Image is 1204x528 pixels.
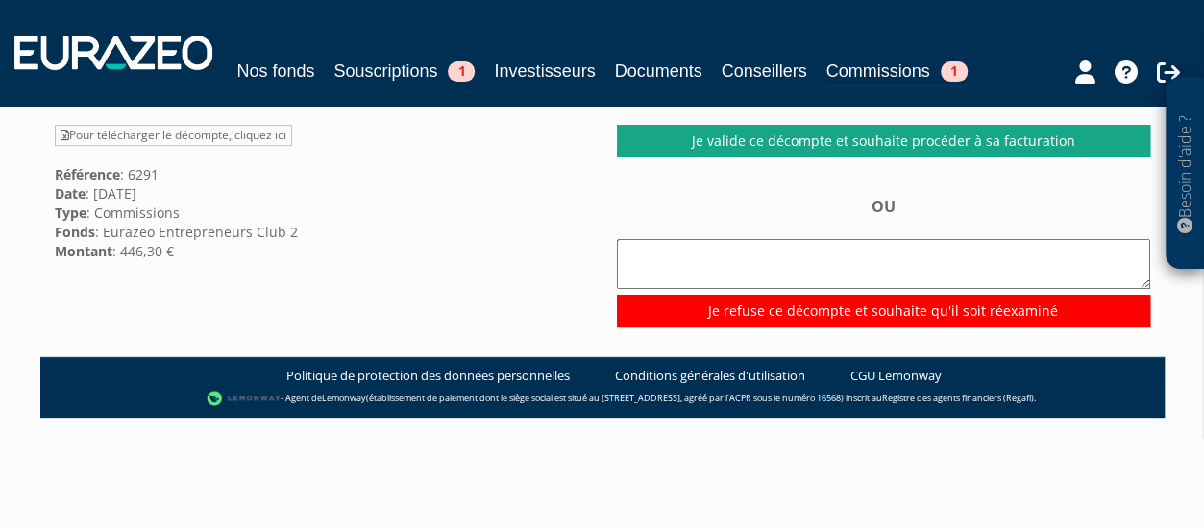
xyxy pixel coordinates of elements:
[826,58,968,87] a: Commissions1
[494,58,595,84] a: Investisseurs
[941,61,968,82] span: 1
[55,223,95,241] strong: Fonds
[55,204,86,222] strong: Type
[617,196,1150,327] div: OU
[14,36,212,70] img: 1732889491-logotype_eurazeo_blanc_rvb.png
[55,125,292,146] a: Pour télécharger le décompte, cliquez ici
[322,391,366,403] a: Lemonway
[448,61,475,82] span: 1
[236,58,314,84] a: Nos fonds
[1174,87,1196,260] p: Besoin d'aide ?
[40,125,602,261] div: : 6291 : [DATE] : Commissions : Eurazeo Entrepreneurs Club 2 : 446,30 €
[722,58,807,84] a: Conseillers
[615,58,702,84] a: Documents
[333,58,475,84] a: Souscriptions1
[55,184,86,203] strong: Date
[207,389,281,408] img: logo-lemonway.png
[286,367,570,385] a: Politique de protection des données personnelles
[615,367,805,385] a: Conditions générales d'utilisation
[850,367,942,385] a: CGU Lemonway
[60,389,1145,408] div: - Agent de (établissement de paiement dont le siège social est situé au [STREET_ADDRESS], agréé p...
[55,165,120,183] strong: Référence
[882,391,1034,403] a: Registre des agents financiers (Regafi)
[617,295,1150,327] input: Je refuse ce décompte et souhaite qu'il soit réexaminé
[617,125,1150,157] a: Je valide ce décompte et souhaite procéder à sa facturation
[55,242,112,260] strong: Montant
